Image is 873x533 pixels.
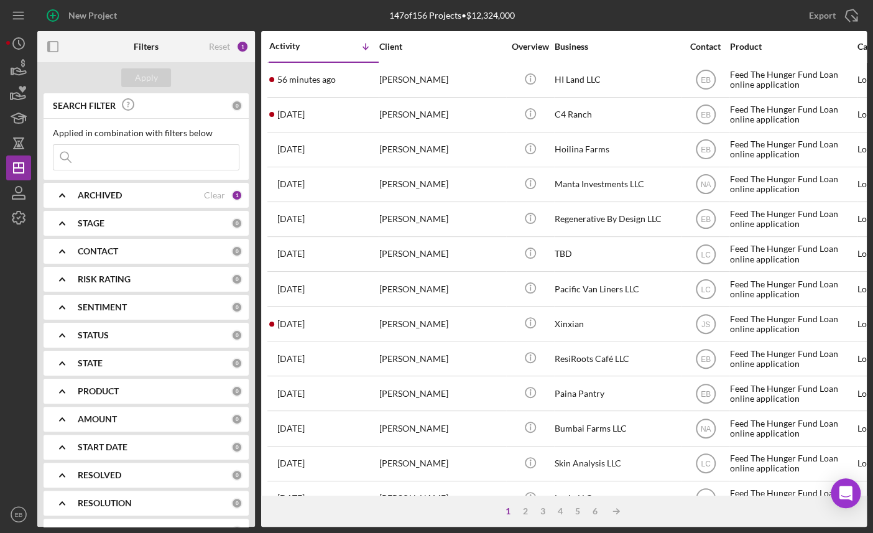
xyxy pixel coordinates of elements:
text: EB [700,355,710,363]
div: [PERSON_NAME] [379,307,504,340]
div: [PERSON_NAME] [379,412,504,445]
div: 0 [231,218,242,229]
b: SEARCH FILTER [53,101,116,111]
b: RESOLVED [78,470,121,480]
time: 2025-07-28 21:17 [277,284,305,294]
time: 2025-08-19 22:28 [277,75,336,85]
div: [PERSON_NAME] [379,238,504,271]
div: 2 [517,506,534,516]
div: 6 [586,506,604,516]
b: STATUS [78,330,109,340]
time: 2025-08-18 21:41 [277,109,305,119]
div: Feed The Hunger Fund Loan online application [730,272,854,305]
div: Bumbai Farms LLC [555,412,679,445]
b: AMOUNT [78,414,117,424]
text: EB [700,215,710,224]
text: LC [701,494,711,503]
div: 0 [231,100,242,111]
div: Open Intercom Messenger [831,478,861,508]
button: New Project [37,3,129,28]
div: Feed The Hunger Fund Loan online application [730,63,854,96]
time: 2025-07-21 01:38 [277,354,305,364]
div: [PERSON_NAME] [379,203,504,236]
div: Feed The Hunger Fund Loan online application [730,482,854,515]
time: 2025-08-15 08:37 [277,144,305,154]
div: Lapin LLC [555,482,679,515]
div: Overview [507,42,553,52]
text: NA [700,180,711,189]
div: Feed The Hunger Fund Loan online application [730,447,854,480]
text: LC [701,285,711,294]
text: EB [700,389,710,398]
time: 2025-07-11 20:07 [277,458,305,468]
div: Feed The Hunger Fund Loan online application [730,238,854,271]
b: ARCHIVED [78,190,122,200]
div: [PERSON_NAME] [379,377,504,410]
time: 2025-08-08 23:56 [277,214,305,224]
div: 0 [231,442,242,453]
text: EB [700,146,710,154]
div: 0 [231,358,242,369]
text: JS [701,320,709,328]
div: Activity [269,41,324,51]
div: Pacific Van Liners LLC [555,272,679,305]
div: Client [379,42,504,52]
b: RISK RATING [78,274,131,284]
div: 0 [231,274,242,285]
div: Feed The Hunger Fund Loan online application [730,168,854,201]
div: 0 [231,302,242,313]
div: Xinxian [555,307,679,340]
time: 2025-08-07 22:21 [277,249,305,259]
div: Applied in combination with filters below [53,128,239,138]
div: 1 [236,40,249,53]
div: Clear [204,190,225,200]
div: Skin Analysis LLC [555,447,679,480]
div: 147 of 156 Projects • $12,324,000 [389,11,515,21]
div: Feed The Hunger Fund Loan online application [730,377,854,410]
div: 0 [231,246,242,257]
div: 0 [231,470,242,481]
div: 1 [499,506,517,516]
div: Manta Investments LLC [555,168,679,201]
div: 0 [231,386,242,397]
div: C4 Ranch [555,98,679,131]
div: Regenerative By Design LLC [555,203,679,236]
div: New Project [68,3,117,28]
div: TBD [555,238,679,271]
div: Feed The Hunger Fund Loan online application [730,98,854,131]
time: 2025-07-04 11:01 [277,493,305,503]
div: 5 [569,506,586,516]
div: HI Land LLC [555,63,679,96]
div: Export [809,3,836,28]
div: Feed The Hunger Fund Loan online application [730,307,854,340]
div: Reset [209,42,230,52]
div: [PERSON_NAME] [379,98,504,131]
div: Feed The Hunger Fund Loan online application [730,203,854,236]
div: Feed The Hunger Fund Loan online application [730,342,854,375]
text: LC [701,460,711,468]
text: NA [700,425,711,433]
div: [PERSON_NAME] [379,482,504,515]
button: EB [6,502,31,527]
text: EB [700,76,710,85]
text: EB [700,111,710,119]
time: 2025-08-13 10:47 [277,179,305,189]
div: Apply [135,68,158,87]
div: [PERSON_NAME] [379,168,504,201]
div: Hoilina Farms [555,133,679,166]
div: [PERSON_NAME] [379,447,504,480]
b: PRODUCT [78,386,119,396]
div: Feed The Hunger Fund Loan online application [730,412,854,445]
div: Feed The Hunger Fund Loan online application [730,133,854,166]
div: Product [730,42,854,52]
div: Contact [682,42,729,52]
b: Filters [134,42,159,52]
b: RESOLUTION [78,498,132,508]
div: 4 [552,506,569,516]
div: 3 [534,506,552,516]
text: EB [15,511,23,518]
button: Apply [121,68,171,87]
b: CONTACT [78,246,118,256]
div: 0 [231,414,242,425]
b: STAGE [78,218,104,228]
